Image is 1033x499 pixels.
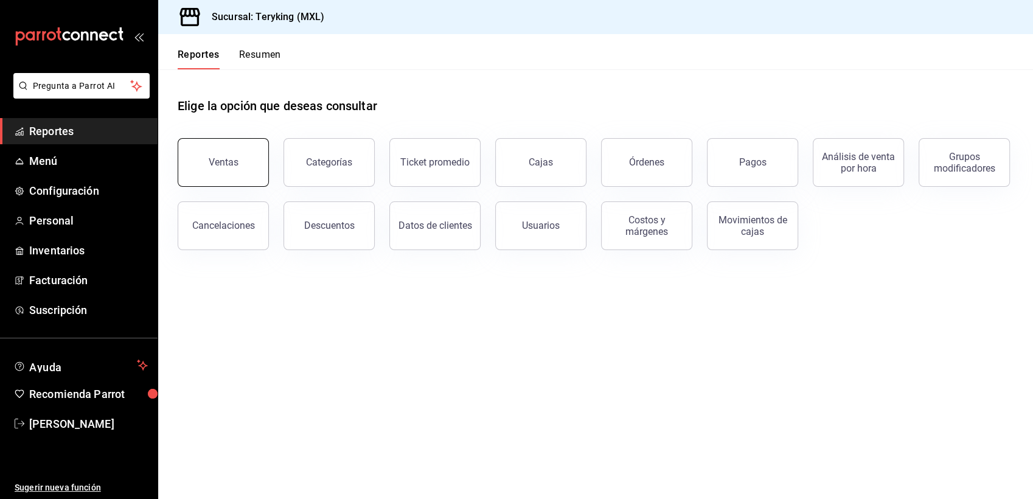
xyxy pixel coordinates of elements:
[33,80,131,92] span: Pregunta a Parrot AI
[29,153,148,169] span: Menú
[707,201,798,250] button: Movimientos de cajas
[927,151,1002,174] div: Grupos modificadores
[389,138,481,187] button: Ticket promedio
[29,272,148,288] span: Facturación
[178,97,377,115] h1: Elige la opción que deseas consultar
[283,201,375,250] button: Descuentos
[202,10,324,24] h3: Sucursal: Teryking (MXL)
[609,214,684,237] div: Costos y márgenes
[400,156,470,168] div: Ticket promedio
[13,73,150,99] button: Pregunta a Parrot AI
[29,416,148,432] span: [PERSON_NAME]
[821,151,896,174] div: Análisis de venta por hora
[9,88,150,101] a: Pregunta a Parrot AI
[178,49,281,69] div: navigation tabs
[522,220,560,231] div: Usuarios
[601,138,692,187] button: Órdenes
[389,201,481,250] button: Datos de clientes
[29,242,148,259] span: Inventarios
[29,358,132,372] span: Ayuda
[529,155,554,170] div: Cajas
[178,138,269,187] button: Ventas
[29,123,148,139] span: Reportes
[707,138,798,187] button: Pagos
[178,201,269,250] button: Cancelaciones
[715,214,790,237] div: Movimientos de cajas
[209,156,238,168] div: Ventas
[134,32,144,41] button: open_drawer_menu
[178,49,220,69] button: Reportes
[629,156,664,168] div: Órdenes
[29,183,148,199] span: Configuración
[15,481,148,494] span: Sugerir nueva función
[495,138,586,187] a: Cajas
[919,138,1010,187] button: Grupos modificadores
[239,49,281,69] button: Resumen
[283,138,375,187] button: Categorías
[29,212,148,229] span: Personal
[29,386,148,402] span: Recomienda Parrot
[306,156,352,168] div: Categorías
[29,302,148,318] span: Suscripción
[192,220,255,231] div: Cancelaciones
[813,138,904,187] button: Análisis de venta por hora
[398,220,472,231] div: Datos de clientes
[601,201,692,250] button: Costos y márgenes
[739,156,767,168] div: Pagos
[304,220,355,231] div: Descuentos
[495,201,586,250] button: Usuarios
